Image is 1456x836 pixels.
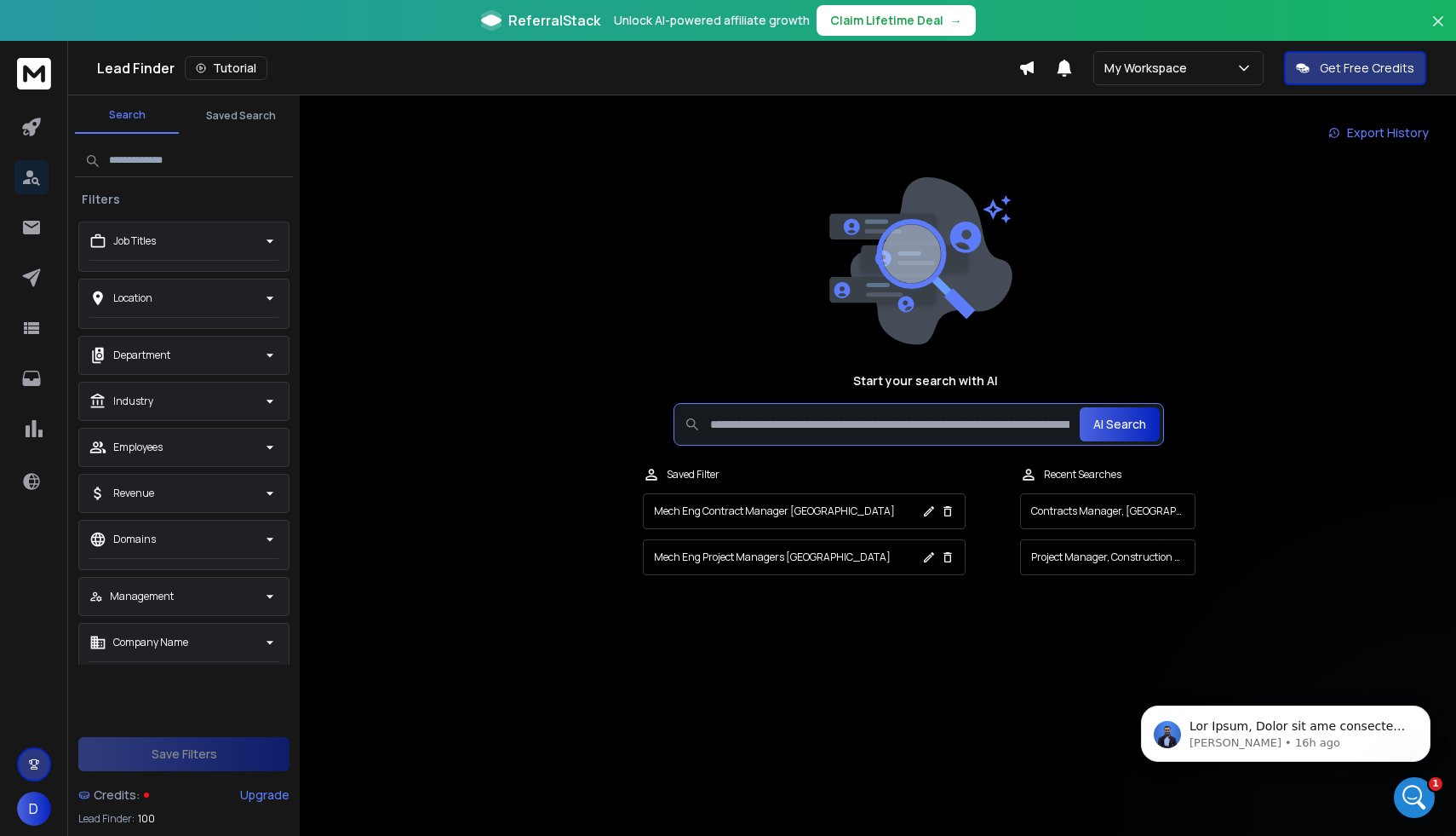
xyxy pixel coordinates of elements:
[78,812,135,826] p: Lead Finder:
[110,590,174,603] p: Management
[1020,539,1195,575] button: Project Manager, Construction Manager, Site Supervisor, Civil Engineer, Operations Manager, Safet...
[178,286,233,304] div: • 16h ago
[25,425,316,475] div: Navigating Advanced Campaign Options in ReachInbox
[1080,407,1160,441] button: AI Search
[18,255,323,318] div: Profile image for RohanLor Ipsum, Dolor sit ame consecte adi eli sed doeiu t incidi UtlabOreet do...
[182,27,216,61] img: Profile image for Rohan
[247,27,281,61] img: Profile image for Lakshita
[270,574,297,586] span: Help
[37,574,76,586] span: Home
[1429,777,1442,791] span: 1
[75,191,127,208] h3: Filters
[34,121,307,150] p: Hi [PERSON_NAME]
[35,269,69,303] img: Profile image for Rohan
[17,792,51,826] button: D
[817,5,976,36] button: Claim Lifetime Deal→
[1394,777,1435,818] iframe: Intercom live chat
[113,636,188,649] p: Company Name
[74,66,294,81] p: Message from Rohan, sent 16h ago
[113,532,226,600] button: Messages
[508,10,600,31] span: ReferralStack
[75,98,179,134] button: Search
[34,150,307,208] p: How can we assist you [DATE]?
[97,56,1018,80] div: Lead Finder
[76,286,175,304] div: [PERSON_NAME]
[35,244,306,262] div: Recent message
[1315,116,1442,150] a: Export History
[1320,60,1414,77] p: Get Free Credits
[113,533,156,546] p: Domains
[113,349,170,362] p: Department
[138,812,155,826] span: 100
[654,504,895,518] p: Mech Eng Contract Manager [GEOGRAPHIC_DATA]
[34,36,148,57] img: logo
[1031,504,1184,518] p: Contracts Manager, [GEOGRAPHIC_DATA], Engineering
[667,468,719,481] p: Saved Filter
[643,493,966,529] button: Mech Eng Contract Manager [GEOGRAPHIC_DATA]
[25,475,316,524] div: Leveraging Spintax for Email Customization
[17,229,324,319] div: Recent messageProfile image for RohanLor Ipsum, Dolor sit ame consecte adi eli sed doeiu t incidi...
[293,27,324,58] div: Close
[1427,10,1449,51] button: Close banner
[950,12,962,29] span: →
[1115,670,1456,790] iframe: Intercom notifications message
[1284,51,1426,85] button: Get Free Credits
[113,395,153,408] p: Industry
[1044,468,1121,481] p: Recent Searches
[185,56,267,80] button: Tutorial
[35,343,138,361] span: Search for help
[189,99,293,133] button: Saved Search
[654,551,891,564] p: Mech Eng Project Managers [GEOGRAPHIC_DATA]
[113,291,152,305] p: Location
[215,27,249,61] img: Profile image for Raj
[614,12,810,29] p: Unlock AI-powered affiliate growth
[113,441,163,454] p: Employees
[1031,551,1184,564] p: Project Manager, Construction Manager, Site Supervisor, Civil Engineer, Operations Manager, Safet...
[78,778,289,812] a: Credits:Upgrade
[853,372,998,389] h1: Start your search with AI
[240,787,289,804] div: Upgrade
[74,49,290,656] span: Lor Ipsum, Dolor sit ame consecte adi eli sed doeiu t incidi UtlabOreet dolo. M aliquaenim admini...
[25,335,316,369] button: Search for help
[825,177,1012,345] img: image
[35,383,285,418] div: Optimizing Warmup Settings in ReachInbox
[35,481,285,517] div: Leveraging Spintax for Email Customization
[141,574,200,586] span: Messages
[227,532,341,600] button: Help
[643,539,966,575] button: Mech Eng Project Managers [GEOGRAPHIC_DATA]
[1020,493,1195,529] button: Contracts Manager, [GEOGRAPHIC_DATA], Engineering
[113,487,154,500] p: Revenue
[113,234,156,248] p: Job Titles
[1104,60,1194,77] p: My Workspace
[94,787,140,804] span: Credits:
[35,432,285,468] div: Navigating Advanced Campaign Options in ReachInbox
[25,376,316,425] div: Optimizing Warmup Settings in ReachInbox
